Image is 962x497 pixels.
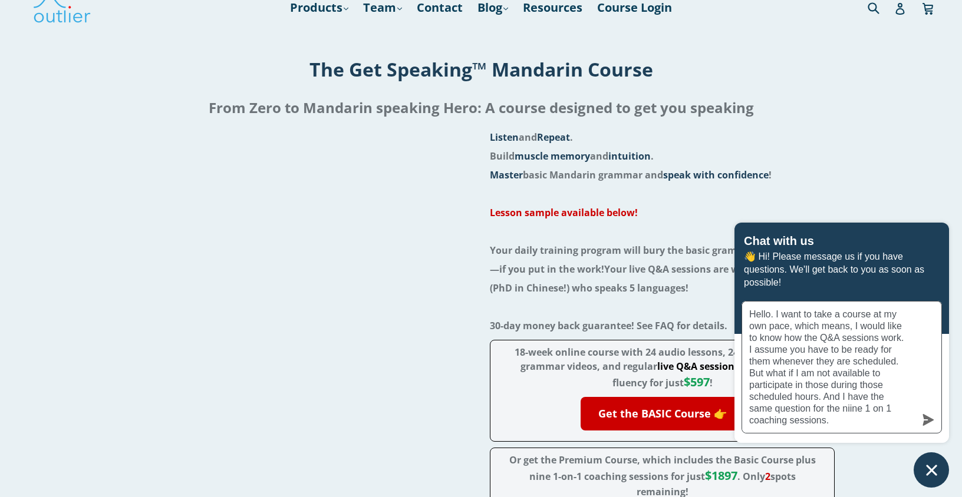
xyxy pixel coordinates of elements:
[490,131,573,144] span: and .
[490,131,519,144] span: Listen
[657,360,739,373] span: live Q&A sessions
[490,263,832,294] span: Your live Q&A sessions are with [PERSON_NAME] (PhD in Chinese!) who speaks 5 languages!
[490,168,772,181] span: basic Mandarin grammar and !
[515,346,810,389] span: 18-week online course with 24 audio lessons, 24 audio drills, 24 grammar videos, and regular ! Ze...
[490,244,829,276] span: Your daily training program will bury the basic grammar into your mind—if you put in the work!
[127,128,472,322] iframe: Embedded Vimeo Video
[663,168,769,181] span: speak with confidence
[581,397,744,430] a: Get the BASIC Course 👉
[684,374,710,390] span: $597
[490,206,638,219] a: Lesson sample available below!
[537,131,570,144] span: Repeat
[9,94,953,122] h2: From Zero to Mandarin speaking Hero: A course designed to get you speaking
[608,150,651,163] span: intuition
[515,150,590,163] span: muscle memory
[684,376,713,389] span: !
[705,468,737,483] span: $1897
[9,57,953,82] h1: The Get Speaking™ Mandarin Course
[731,223,953,488] inbox-online-store-chat: Shopify online store chat
[490,168,523,181] span: Master
[490,150,654,163] span: Build and .
[490,319,727,332] span: 30-day money back guarantee! See FAQ for details.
